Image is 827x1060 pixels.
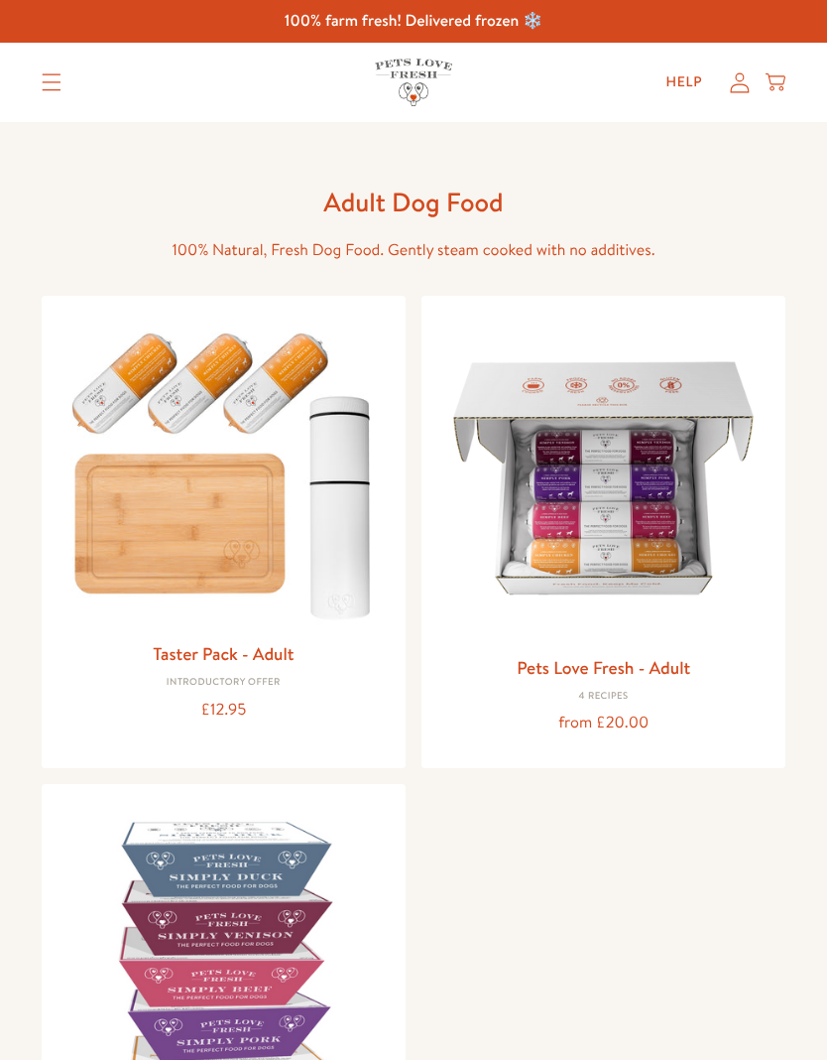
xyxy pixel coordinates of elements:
h1: Adult Dog Food [96,186,731,219]
img: Taster Pack - Adult [58,312,390,631]
span: 100% Natural, Fresh Dog Food. Gently steam cooked with no additives. [172,239,654,261]
div: Introductory Offer [58,677,390,689]
a: Taster Pack - Adult [153,641,294,666]
a: Pets Love Fresh - Adult [517,655,690,680]
img: Pets Love Fresh [375,59,452,105]
div: from £20.00 [437,710,769,736]
summary: Translation missing: en.sections.header.menu [26,58,77,107]
div: 4 Recipes [437,691,769,703]
img: Pets Love Fresh - Adult [437,312,769,644]
div: £12.95 [58,697,390,724]
a: Help [650,63,719,102]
